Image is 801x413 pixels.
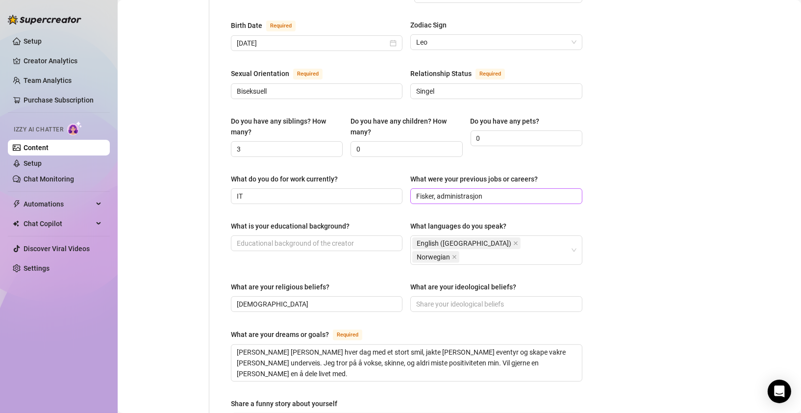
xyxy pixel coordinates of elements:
[471,116,540,127] div: Do you have any pets?
[410,221,506,232] div: What languages do you speak?
[416,35,576,50] span: Leo
[231,174,338,184] div: What do you do for work currently?
[24,96,94,104] a: Purchase Subscription
[24,53,102,69] a: Creator Analytics
[14,125,63,134] span: Izzy AI Chatter
[350,116,455,137] div: Do you have any children? How many?
[410,68,472,79] div: Relationship Status
[231,329,329,340] div: What are your dreams or goals?
[461,251,463,263] input: What languages do you speak?
[24,245,90,253] a: Discover Viral Videos
[350,116,462,137] label: Do you have any children? How many?
[410,68,516,79] label: Relationship Status
[768,380,791,403] div: Open Intercom Messenger
[410,221,513,232] label: What languages do you speak?
[231,68,333,79] label: Sexual Orientation
[231,174,345,184] label: What do you do for work currently?
[24,144,49,152] a: Content
[24,175,74,183] a: Chat Monitoring
[266,21,296,31] span: Required
[231,20,306,31] label: Birth Date
[476,133,575,144] input: Do you have any pets?
[410,282,523,292] label: What are your ideological beliefs?
[231,221,356,232] label: What is your educational background?
[231,398,344,409] label: Share a funny story about yourself
[231,221,350,232] div: What is your educational background?
[237,238,395,249] input: What is your educational background?
[356,144,454,155] input: Do you have any children? How many?
[237,191,395,202] input: What do you do for work currently?
[231,282,336,292] label: What are your religious beliefs?
[410,282,516,292] div: What are your ideological beliefs?
[416,191,574,202] input: What were your previous jobs or careers?
[333,330,362,340] span: Required
[410,174,545,184] label: What were your previous jobs or careers?
[237,144,335,155] input: Do you have any siblings? How many?
[417,252,450,262] span: Norwegian
[24,264,50,272] a: Settings
[231,329,373,340] label: What are your dreams or goals?
[231,116,336,137] div: Do you have any siblings? How many?
[237,86,395,97] input: Sexual Orientation
[231,20,262,31] div: Birth Date
[476,69,505,79] span: Required
[417,238,511,249] span: English ([GEOGRAPHIC_DATA])
[231,282,329,292] div: What are your religious beliefs?
[410,20,453,30] label: Zodiac Sign
[410,174,538,184] div: What were your previous jobs or careers?
[231,116,343,137] label: Do you have any siblings? How many?
[67,121,82,135] img: AI Chatter
[24,37,42,45] a: Setup
[416,86,574,97] input: Relationship Status
[293,69,323,79] span: Required
[231,398,337,409] div: Share a funny story about yourself
[13,220,19,227] img: Chat Copilot
[410,20,447,30] div: Zodiac Sign
[231,345,582,381] textarea: What are your dreams or goals?
[231,68,289,79] div: Sexual Orientation
[412,251,459,263] span: Norwegian
[237,299,395,310] input: What are your religious beliefs?
[24,216,93,232] span: Chat Copilot
[412,237,521,249] span: English (UK)
[24,196,93,212] span: Automations
[13,200,21,208] span: thunderbolt
[416,299,574,310] input: What are your ideological beliefs?
[452,255,457,259] span: close
[237,38,388,49] input: Birth Date
[24,77,72,84] a: Team Analytics
[8,15,81,25] img: logo-BBDzfeDw.svg
[24,159,42,167] a: Setup
[471,116,547,127] label: Do you have any pets?
[513,241,518,246] span: close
